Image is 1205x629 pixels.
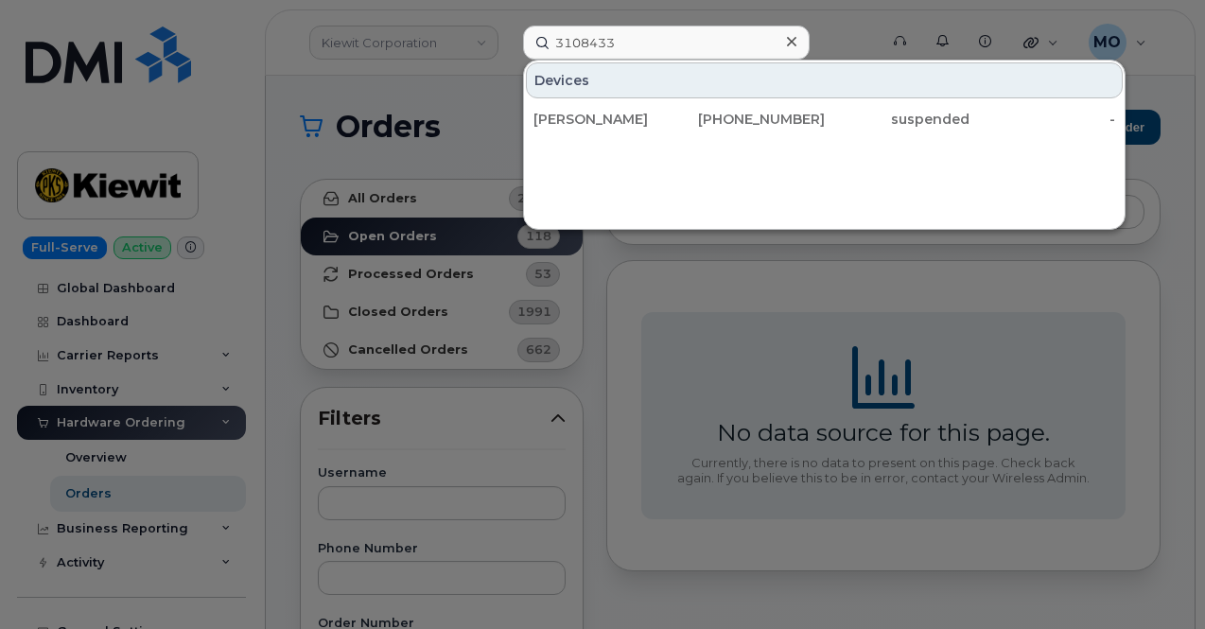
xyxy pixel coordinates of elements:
div: [PHONE_NUMBER] [679,110,825,129]
div: suspended [825,110,970,129]
a: [PERSON_NAME][PHONE_NUMBER]suspended- [526,102,1123,136]
div: - [969,110,1115,129]
iframe: Messenger Launcher [1123,547,1191,615]
div: [PERSON_NAME] [533,110,679,129]
div: Devices [526,62,1123,98]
